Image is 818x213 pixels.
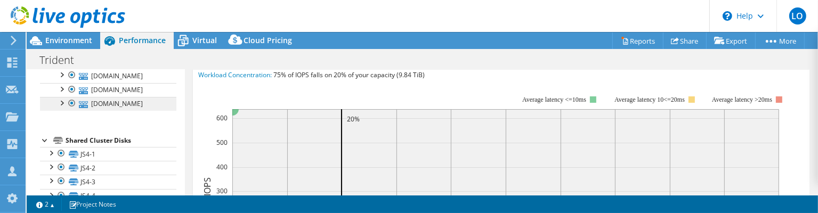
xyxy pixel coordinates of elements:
[522,96,586,103] tspan: Average latency <=10ms
[66,134,176,147] div: Shared Cluster Disks
[61,198,124,211] a: Project Notes
[273,70,425,79] span: 75% of IOPS falls on 20% of your capacity (9.84 TiB)
[216,113,228,122] text: 600
[45,35,92,45] span: Environment
[40,161,176,175] a: JS4-2
[706,32,756,49] a: Export
[712,96,772,103] text: Average latency >20ms
[216,186,228,195] text: 300
[40,175,176,189] a: JS4-3
[723,11,732,21] svg: \n
[40,97,176,111] a: [DOMAIN_NAME]
[40,69,176,83] a: [DOMAIN_NAME]
[612,32,663,49] a: Reports
[347,114,360,124] text: 20%
[40,147,176,161] a: JS4-1
[201,177,213,196] text: IOPS
[216,162,228,171] text: 400
[198,70,272,79] span: Workload Concentration:
[755,32,805,49] a: More
[35,54,91,66] h1: Trident
[663,32,707,49] a: Share
[29,198,62,211] a: 2
[40,189,176,203] a: JS4-4
[192,35,217,45] span: Virtual
[216,138,228,147] text: 500
[119,35,166,45] span: Performance
[789,7,806,24] span: LO
[40,83,176,97] a: [DOMAIN_NAME]
[614,96,685,103] tspan: Average latency 10<=20ms
[244,35,292,45] span: Cloud Pricing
